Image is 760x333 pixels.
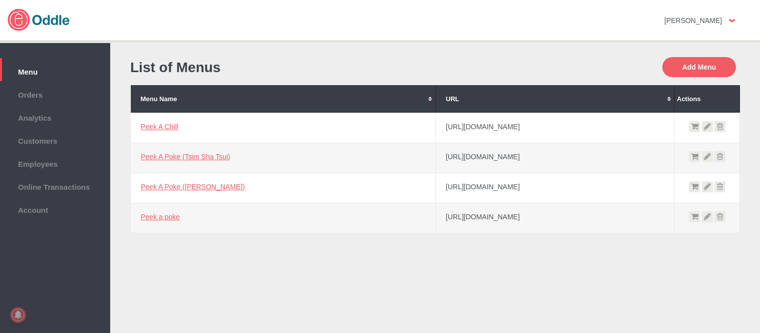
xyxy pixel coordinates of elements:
button: Add Menu [662,57,736,77]
div: URL [446,95,664,103]
span: Orders [5,88,105,99]
div: Menu Name [141,95,425,103]
h1: List of Menus [130,60,430,76]
span: Analytics [5,111,105,122]
span: Menu [5,65,105,76]
img: user-option-arrow.png [729,19,735,23]
th: Actions: No sort applied, sorting is disabled [675,85,740,113]
strong: [PERSON_NAME] [664,17,722,25]
td: [URL][DOMAIN_NAME] [435,143,674,173]
span: Employees [5,157,105,168]
td: [URL][DOMAIN_NAME] [435,113,674,143]
span: Online Transactions [5,180,105,191]
td: [URL][DOMAIN_NAME] [435,173,674,203]
a: Peek A Poke ([PERSON_NAME]) [141,183,245,191]
div: Actions [677,95,737,103]
th: Menu Name: No sort applied, activate to apply an ascending sort [131,85,436,113]
a: Peek A Chill [141,123,178,131]
a: Peek a poke [141,213,180,221]
th: URL: No sort applied, activate to apply an ascending sort [435,85,674,113]
span: Account [5,203,105,214]
td: [URL][DOMAIN_NAME] [435,203,674,233]
span: Customers [5,134,105,145]
a: Peek A Poke (Tsim Sha Tsui) [141,153,230,161]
